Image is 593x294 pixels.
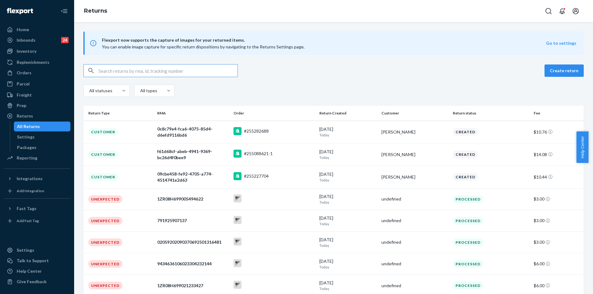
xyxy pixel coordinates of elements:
div: 24 [61,37,69,43]
p: Today [319,264,376,270]
a: Settings [14,132,71,142]
th: Fee [531,106,584,121]
div: Replenishments [17,59,49,65]
p: Today [319,200,376,205]
div: Integrations [17,176,43,182]
button: Open Search Box [542,5,555,17]
div: All Returns [17,123,40,130]
div: Processed [453,282,483,289]
div: Orders [17,70,32,76]
div: Unexpected [88,238,122,246]
div: 791925907137 [157,217,229,224]
div: Unexpected [88,195,122,203]
div: [DATE] [319,280,376,291]
div: Unexpected [88,282,122,289]
td: $3.00 [531,210,584,231]
button: Open notifications [556,5,568,17]
p: Today [319,177,376,183]
div: [PERSON_NAME] [381,151,448,158]
div: Add Integration [17,188,44,193]
a: Add Integration [4,186,70,196]
div: Give Feedback [17,279,47,285]
div: Processed [453,238,483,246]
th: Return Created [317,106,379,121]
span: Flexport now supports the capture of images for your returned items. [102,36,546,44]
div: [PERSON_NAME] [381,129,448,135]
img: Flexport logo [7,8,33,14]
div: Customer [88,173,118,181]
div: Inventory [17,48,36,54]
p: Today [319,243,376,248]
div: Inbounds [17,37,36,43]
td: $6.00 [531,253,584,275]
a: Inventory [4,46,70,56]
a: Inbounds24 [4,35,70,45]
div: [PERSON_NAME] [381,174,448,180]
div: Parcel [17,81,30,87]
div: undefined [381,196,448,202]
div: [DATE] [319,258,376,270]
a: Add Fast Tag [4,216,70,226]
div: Unexpected [88,217,122,225]
div: All types [140,88,156,94]
td: $14.08 [531,143,584,166]
th: Customer [379,106,450,121]
a: Reporting [4,153,70,163]
span: You can enable image capture for specific return dispositions by navigating to the Returns Settin... [102,44,305,49]
input: Search returns by rma, id, tracking number [99,64,238,77]
a: All Returns [14,122,71,131]
div: 1ZR08H699021233427 [157,283,229,289]
div: Customer [88,151,118,158]
div: [DATE] [319,171,376,183]
td: $3.00 [531,231,584,253]
div: Processed [453,195,483,203]
div: Created [453,128,478,136]
a: Home [4,25,70,35]
button: Give Feedback [4,277,70,287]
div: 0c8c79e4-fca6-4075-85d4-d6efd9116bd6 [157,126,229,138]
div: Processed [453,217,483,225]
div: #255282688 [244,128,269,134]
div: Customer [88,128,118,136]
div: 09cbe458-fe92-4705-a774-4514741e2d63 [157,171,229,183]
div: Add Fast Tag [17,218,39,223]
button: Open account menu [570,5,582,17]
td: $3.00 [531,188,584,210]
a: Returns [4,111,70,121]
td: $10.76 [531,121,584,143]
div: [DATE] [319,237,376,248]
td: $10.44 [531,166,584,188]
div: Fast Tags [17,205,36,212]
th: Return Type [83,106,155,121]
div: f61d68cf-abeb-4941-9369-bc26d4f0bee9 [157,148,229,161]
div: Settings [17,247,34,253]
a: Returns [84,7,107,14]
button: Integrations [4,174,70,184]
ol: breadcrumbs [79,2,112,20]
div: Settings [17,134,35,140]
p: Today [319,155,376,160]
button: Create return [545,64,584,77]
a: Prep [4,101,70,110]
div: [DATE] [319,126,376,138]
p: Today [319,286,376,291]
a: Freight [4,90,70,100]
div: Freight [17,92,32,98]
div: [DATE] [319,193,376,205]
button: Help Center [576,131,588,163]
iframe: Opens a widget where you can chat to one of our agents [554,275,587,291]
div: undefined [381,239,448,245]
a: Replenishments [4,57,70,67]
p: Today [319,221,376,226]
div: Unexpected [88,260,122,268]
div: [DATE] [319,215,376,226]
th: Order [231,106,317,121]
a: Help Center [4,266,70,276]
div: Created [453,173,478,181]
div: All statuses [89,88,111,94]
div: Help Center [17,268,42,274]
a: Settings [4,245,70,255]
div: 02059202090370692501316481 [157,239,229,245]
button: Talk to Support [4,256,70,266]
